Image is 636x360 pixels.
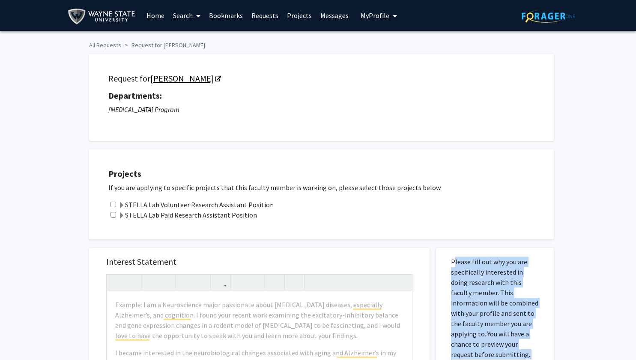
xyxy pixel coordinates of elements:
[143,275,158,290] button: Strong (Ctrl + B)
[248,275,263,290] button: Ordered list
[124,275,139,290] button: Redo (Ctrl + Y)
[118,200,274,210] label: STELLA Lab Volunteer Research Assistant Position
[169,0,205,30] a: Search
[205,0,247,30] a: Bookmarks
[233,275,248,290] button: Unordered list
[158,275,173,290] button: Emphasis (Ctrl + I)
[106,257,412,267] h5: Interest Statement
[316,0,353,30] a: Messages
[178,275,193,290] button: Superscript
[361,11,389,20] span: My Profile
[213,275,228,290] button: Link
[6,321,36,354] iframe: Chat
[108,105,179,114] i: [MEDICAL_DATA] Program
[522,9,575,23] img: ForagerOne Logo
[121,41,205,50] li: Request for [PERSON_NAME]
[395,275,410,290] button: Fullscreen
[115,299,403,341] p: Example: I am a Neuroscience major passionate about [MEDICAL_DATA] diseases, especially Alzheimer...
[142,0,169,30] a: Home
[89,37,547,50] ol: breadcrumb
[108,73,534,84] h5: Request for
[108,168,141,179] strong: Projects
[247,0,283,30] a: Requests
[109,275,124,290] button: Undo (Ctrl + Z)
[283,0,316,30] a: Projects
[193,275,208,290] button: Subscript
[108,182,545,193] p: If you are applying to specific projects that this faculty member is working on, please select th...
[118,210,257,220] label: STELLA Lab Paid Research Assistant Position
[89,41,121,49] a: All Requests
[68,7,139,26] img: Wayne State University Logo
[150,73,220,84] a: Opens in a new tab
[108,90,162,101] strong: Departments:
[287,275,302,290] button: Insert horizontal rule
[267,275,282,290] button: Remove format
